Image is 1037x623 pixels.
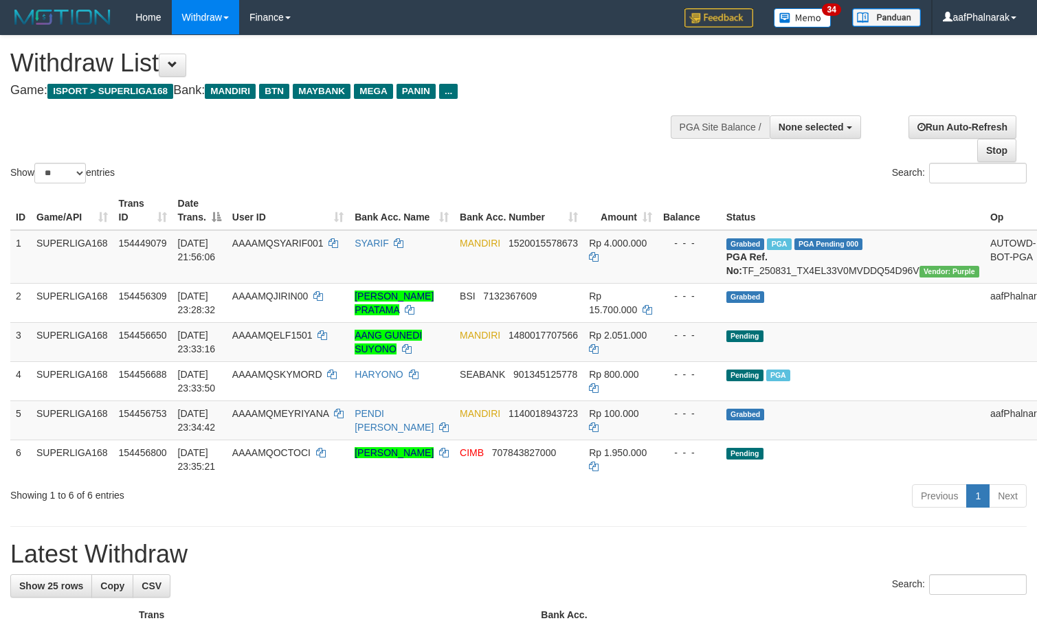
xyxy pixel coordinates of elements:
[119,447,167,458] span: 154456800
[100,580,124,591] span: Copy
[439,84,458,99] span: ...
[492,447,556,458] span: Copy 707843827000 to clipboard
[966,484,990,508] a: 1
[852,8,921,27] img: panduan.png
[513,369,577,380] span: Copy 901345125778 to clipboard
[205,84,256,99] span: MANDIRI
[684,8,753,27] img: Feedback.jpg
[589,408,638,419] span: Rp 100.000
[10,322,31,361] td: 3
[232,238,324,249] span: AAAAMQSYARIF001
[227,191,349,230] th: User ID: activate to sort column ascending
[10,163,115,183] label: Show entries
[10,541,1027,568] h1: Latest Withdraw
[658,191,721,230] th: Balance
[460,447,484,458] span: CIMB
[779,122,844,133] span: None selected
[767,238,791,250] span: Marked by aafchoeunmanni
[133,574,170,598] a: CSV
[721,230,985,284] td: TF_250831_TX4EL33V0MVDDQ54D96V
[460,408,500,419] span: MANDIRI
[977,139,1016,162] a: Stop
[460,330,500,341] span: MANDIRI
[232,447,311,458] span: AAAAMQOCTOCI
[892,163,1027,183] label: Search:
[589,447,647,458] span: Rp 1.950.000
[119,330,167,341] span: 154456650
[663,236,715,250] div: - - -
[10,574,92,598] a: Show 25 rows
[119,408,167,419] span: 154456753
[355,330,422,354] a: AANG GUNEDI SUYONO
[355,238,389,249] a: SYARIF
[259,84,289,99] span: BTN
[31,440,113,479] td: SUPERLIGA168
[721,191,985,230] th: Status
[355,369,403,380] a: HARYONO
[293,84,350,99] span: MAYBANK
[10,84,678,98] h4: Game: Bank:
[47,84,173,99] span: ISPORT > SUPERLIGA168
[178,291,216,315] span: [DATE] 23:28:32
[10,440,31,479] td: 6
[774,8,832,27] img: Button%20Memo.svg
[454,191,583,230] th: Bank Acc. Number: activate to sort column ascending
[726,448,763,460] span: Pending
[10,7,115,27] img: MOTION_logo.png
[31,191,113,230] th: Game/API: activate to sort column ascending
[509,238,578,249] span: Copy 1520015578673 to clipboard
[726,370,763,381] span: Pending
[726,409,765,420] span: Grabbed
[178,447,216,472] span: [DATE] 23:35:21
[355,447,434,458] a: [PERSON_NAME]
[589,291,637,315] span: Rp 15.700.000
[10,400,31,440] td: 5
[172,191,227,230] th: Date Trans.: activate to sort column descending
[663,328,715,342] div: - - -
[483,291,537,302] span: Copy 7132367609 to clipboard
[770,115,861,139] button: None selected
[589,238,647,249] span: Rp 4.000.000
[766,370,790,381] span: Marked by aafheankoy
[726,291,765,303] span: Grabbed
[929,163,1027,183] input: Search:
[583,191,658,230] th: Amount: activate to sort column ascending
[349,191,454,230] th: Bank Acc. Name: activate to sort column ascending
[663,289,715,303] div: - - -
[10,191,31,230] th: ID
[178,238,216,262] span: [DATE] 21:56:06
[589,330,647,341] span: Rp 2.051.000
[663,446,715,460] div: - - -
[726,251,768,276] b: PGA Ref. No:
[31,400,113,440] td: SUPERLIGA168
[989,484,1027,508] a: Next
[119,369,167,380] span: 154456688
[232,330,313,341] span: AAAAMQELF1501
[10,283,31,322] td: 2
[119,238,167,249] span: 154449079
[31,230,113,284] td: SUPERLIGA168
[726,238,765,250] span: Grabbed
[509,330,578,341] span: Copy 1480017707566 to clipboard
[912,484,967,508] a: Previous
[31,283,113,322] td: SUPERLIGA168
[178,330,216,354] span: [DATE] 23:33:16
[822,3,840,16] span: 34
[10,230,31,284] td: 1
[178,408,216,433] span: [DATE] 23:34:42
[355,408,434,433] a: PENDI [PERSON_NAME]
[663,407,715,420] div: - - -
[113,191,172,230] th: Trans ID: activate to sort column ascending
[10,483,422,502] div: Showing 1 to 6 of 6 entries
[232,291,308,302] span: AAAAMQJIRIN00
[31,322,113,361] td: SUPERLIGA168
[232,369,322,380] span: AAAAMQSKYMORD
[91,574,133,598] a: Copy
[34,163,86,183] select: Showentries
[726,330,763,342] span: Pending
[19,580,83,591] span: Show 25 rows
[119,291,167,302] span: 154456309
[10,361,31,400] td: 4
[908,115,1016,139] a: Run Auto-Refresh
[354,84,393,99] span: MEGA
